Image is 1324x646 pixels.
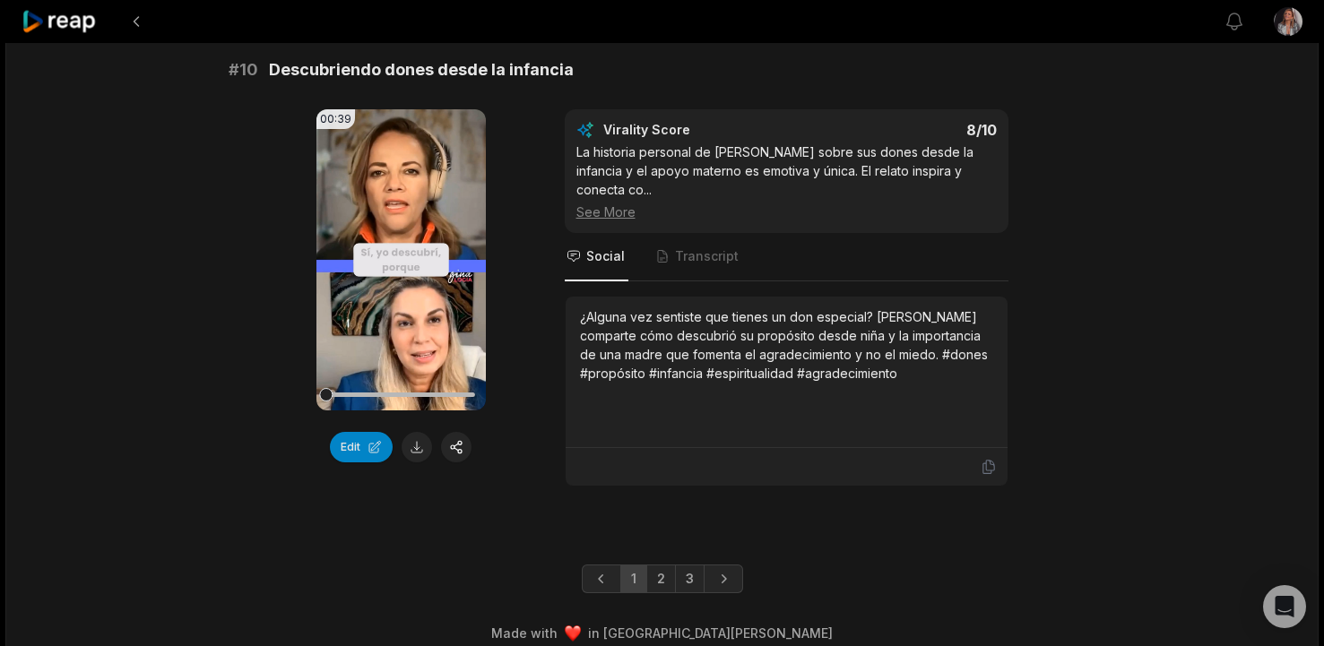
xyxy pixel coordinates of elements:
a: Page 3 [675,564,705,593]
div: 8 /10 [804,121,997,139]
div: La historia personal de [PERSON_NAME] sobre sus dones desde la infancia y el apoyo materno es emo... [576,142,997,221]
a: Next page [704,564,743,593]
span: # 10 [229,57,258,82]
span: Descubriendo dones desde la infancia [269,57,574,82]
span: Social [586,247,625,265]
ul: Pagination [582,564,743,593]
a: Page 1 is your current page [620,564,647,593]
a: Previous page [582,564,621,593]
a: Page 2 [646,564,676,593]
div: Made with in [GEOGRAPHIC_DATA][PERSON_NAME] [22,624,1302,642]
span: Transcript [675,247,739,265]
img: heart emoji [565,625,581,642]
div: Open Intercom Messenger [1263,585,1306,628]
video: Your browser does not support mp4 format. [316,109,486,410]
button: Edit [330,432,393,462]
div: Virality Score [603,121,796,139]
div: ¿Alguna vez sentiste que tienes un don especial? [PERSON_NAME] comparte cómo descubrió su propósi... [580,307,993,383]
nav: Tabs [565,233,1008,281]
div: See More [576,202,997,221]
